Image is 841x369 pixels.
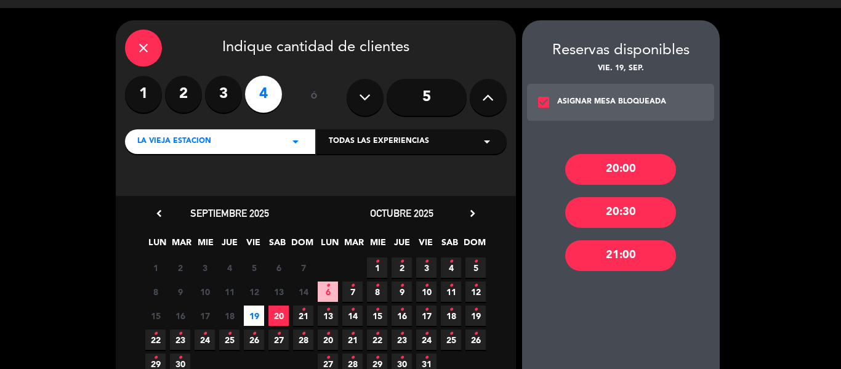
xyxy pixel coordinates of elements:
[465,257,486,278] span: 5
[466,207,479,220] i: chevron_right
[424,300,429,320] i: •
[326,300,330,320] i: •
[416,306,437,326] span: 17
[153,324,158,344] i: •
[219,306,239,326] span: 18
[536,95,551,110] i: check_box
[301,324,305,344] i: •
[342,282,363,302] span: 7
[392,282,412,302] span: 9
[137,136,211,148] span: La Vieja Estacion
[416,282,437,302] span: 10
[392,306,412,326] span: 16
[522,39,720,63] div: Reservas disponibles
[326,324,330,344] i: •
[464,235,484,256] span: DOM
[125,30,507,67] div: Indique cantidad de clientes
[367,330,387,350] span: 22
[268,282,289,302] span: 13
[288,134,303,149] i: arrow_drop_down
[416,235,436,256] span: VIE
[424,276,429,296] i: •
[245,76,282,113] label: 4
[170,330,190,350] span: 23
[465,282,486,302] span: 12
[243,235,264,256] span: VIE
[375,324,379,344] i: •
[294,76,334,119] div: ó
[147,235,167,256] span: LUN
[473,324,478,344] i: •
[291,235,312,256] span: DOM
[367,282,387,302] span: 8
[268,306,289,326] span: 20
[145,306,166,326] span: 15
[400,348,404,368] i: •
[424,252,429,272] i: •
[522,63,720,75] div: vie. 19, sep.
[153,207,166,220] i: chevron_left
[400,300,404,320] i: •
[244,282,264,302] span: 12
[392,257,412,278] span: 2
[190,207,269,219] span: septiembre 2025
[301,300,305,320] i: •
[318,282,338,302] span: 6
[416,330,437,350] span: 24
[367,306,387,326] span: 15
[276,324,281,344] i: •
[400,276,404,296] i: •
[293,282,313,302] span: 14
[370,207,433,219] span: octubre 2025
[195,306,215,326] span: 17
[170,282,190,302] span: 9
[449,300,453,320] i: •
[227,324,231,344] i: •
[473,252,478,272] i: •
[473,300,478,320] i: •
[326,276,330,296] i: •
[440,235,460,256] span: SAB
[565,240,676,271] div: 21:00
[449,276,453,296] i: •
[342,306,363,326] span: 14
[326,348,330,368] i: •
[145,282,166,302] span: 8
[424,348,429,368] i: •
[465,306,486,326] span: 19
[244,257,264,278] span: 5
[375,348,379,368] i: •
[170,257,190,278] span: 2
[293,306,313,326] span: 21
[170,306,190,326] span: 16
[342,330,363,350] span: 21
[465,330,486,350] span: 26
[145,257,166,278] span: 1
[350,324,355,344] i: •
[195,330,215,350] span: 24
[178,324,182,344] i: •
[320,235,340,256] span: LUN
[205,76,242,113] label: 3
[441,282,461,302] span: 11
[219,282,239,302] span: 11
[565,154,676,185] div: 20:00
[441,257,461,278] span: 4
[125,76,162,113] label: 1
[350,276,355,296] i: •
[473,276,478,296] i: •
[136,41,151,55] i: close
[392,330,412,350] span: 23
[268,330,289,350] span: 27
[367,257,387,278] span: 1
[557,96,666,108] div: ASIGNAR MESA BLOQUEADA
[318,330,338,350] span: 20
[375,300,379,320] i: •
[424,324,429,344] i: •
[244,306,264,326] span: 19
[441,306,461,326] span: 18
[178,348,182,368] i: •
[293,257,313,278] span: 7
[350,300,355,320] i: •
[400,324,404,344] i: •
